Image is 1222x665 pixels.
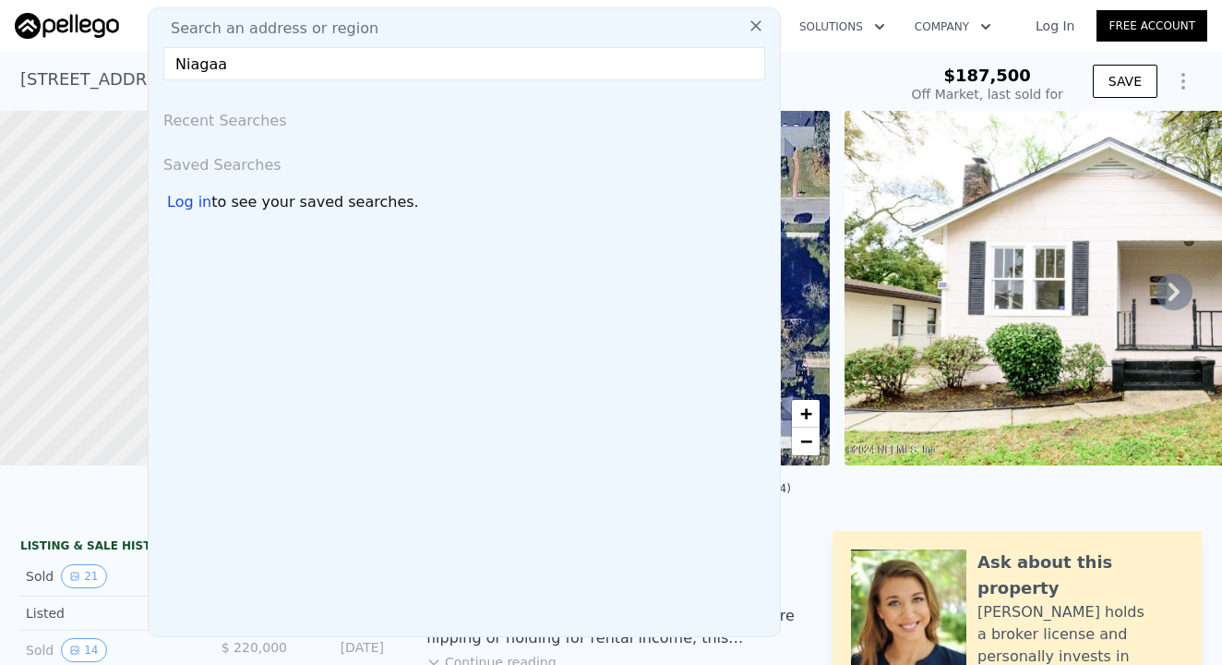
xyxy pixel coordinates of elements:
[1093,65,1157,98] button: SAVE
[785,10,900,43] button: Solutions
[800,402,812,425] span: +
[900,10,1006,43] button: Company
[61,564,106,588] button: View historical data
[167,191,211,213] div: Log in
[15,13,119,39] img: Pellego
[61,638,106,662] button: View historical data
[211,191,418,213] span: to see your saved searches.
[156,95,773,139] div: Recent Searches
[1165,63,1202,100] button: Show Options
[977,550,1183,601] div: Ask about this property
[26,564,190,588] div: Sold
[156,139,773,184] div: Saved Searches
[222,640,287,655] span: $ 220,000
[20,538,389,557] div: LISTING & SALE HISTORY
[1013,17,1096,35] a: Log In
[1096,10,1207,42] a: Free Account
[156,18,378,40] span: Search an address or region
[800,429,812,453] span: −
[912,85,1063,103] div: Off Market, last sold for
[302,638,384,662] div: [DATE]
[26,604,190,623] div: Listed
[26,638,190,662] div: Sold
[943,66,1031,85] span: $187,500
[163,47,765,80] input: Enter an address, city, region, neighborhood or zip code
[792,428,820,455] a: Zoom out
[792,400,820,428] a: Zoom in
[20,66,596,92] div: [STREET_ADDRESS][PERSON_NAME] , [GEOGRAPHIC_DATA] , FL 32205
